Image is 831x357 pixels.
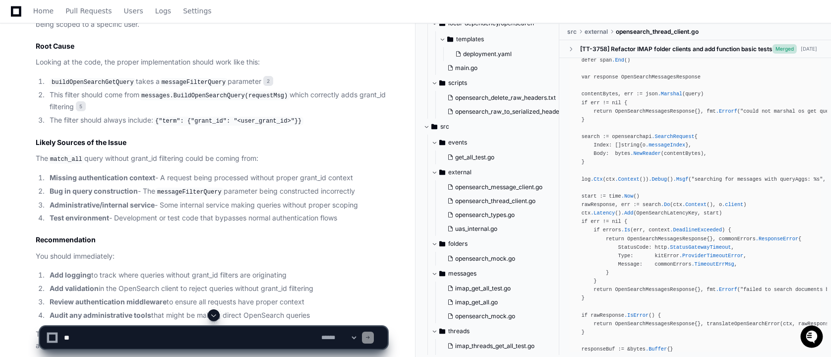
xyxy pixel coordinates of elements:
[649,176,667,182] span: .Debug
[448,270,476,278] span: messages
[47,76,387,88] li: takes a parameter
[263,76,273,86] span: 2
[48,155,84,164] code: match_all
[36,138,387,147] h2: Likely Sources of the Issue
[448,139,467,146] span: events
[455,64,477,72] span: main.go
[443,252,547,266] button: opensearch_mock.go
[451,47,554,61] button: deployment.yaml
[36,153,387,165] p: The query without grant_id filtering could be coming from:
[34,74,163,84] div: Start new chat
[630,150,661,156] span: .NewReader
[431,135,553,150] button: events
[153,117,303,126] code: {"term": {"grant_id": "<user_grant_id>"}}
[455,298,498,306] span: imap_get_all.go
[448,240,468,248] span: folders
[33,8,54,14] span: Home
[50,214,109,222] strong: Test environment
[621,210,634,216] span: .Add
[455,197,535,205] span: opensearch_thread_client.go
[439,31,560,47] button: templates
[70,104,120,112] a: Powered byPylon
[567,28,577,36] span: src
[455,183,542,191] span: opensearch_message_client.go
[10,40,180,56] div: Welcome
[443,150,547,164] button: get_all_test.go
[36,251,387,262] p: You should immediately:
[183,8,211,14] span: Settings
[99,104,120,112] span: Pylon
[443,282,547,295] button: imap_get_all_test.go
[673,176,689,182] span: .Msgf
[431,266,553,282] button: messages
[431,236,553,252] button: folders
[455,225,497,233] span: uas_internal.go
[612,57,624,63] span: .End
[431,121,437,133] svg: Directory
[47,283,387,294] li: in the OpenSearch client to reject queries without grant_id filtering
[47,172,387,184] li: - A request being processed without proper grant_id context
[691,261,734,267] span: .TimeoutErrMsg
[431,164,553,180] button: external
[439,137,445,148] svg: Directory
[621,193,634,199] span: .Now
[716,108,737,114] span: .Errorf
[34,84,125,92] div: We're available if you need us!
[169,77,180,89] button: Start new chat
[661,202,670,208] span: .Do
[443,295,547,309] button: imap_get_all.go
[10,74,28,92] img: 1736555170064-99ba0984-63c1-480f-8ee9-699278ef63ed
[47,115,387,127] li: The filter should always include:
[50,297,167,306] strong: Review authentication middleware
[580,45,772,53] div: [TT-3758] Refactor IMAP folder clients and add function basic tests
[682,202,707,208] span: .Context
[615,176,639,182] span: .Context
[455,211,515,219] span: opensearch_types.go
[155,8,171,14] span: Logs
[443,222,547,236] button: uas_internal.go
[50,271,91,279] strong: Add logging
[76,101,86,111] span: 5
[50,284,99,292] strong: Add validation
[443,194,547,208] button: opensearch_thread_client.go
[756,236,798,242] span: .ResponseError
[47,89,387,112] li: This filter should come from which correctly adds grant_id filtering
[616,28,699,36] span: opensearch_thread_client.go
[591,210,615,216] span: .Latency
[621,227,630,233] span: .Is
[439,268,445,280] svg: Directory
[160,78,228,87] code: messageFilterQuery
[50,173,155,182] strong: Missing authentication context
[47,296,387,308] li: to ensure all requests have proper context
[448,168,472,176] span: external
[456,35,484,43] span: templates
[124,8,143,14] span: Users
[443,180,547,194] button: opensearch_message_client.go
[10,10,30,30] img: PlayerZero
[443,91,562,105] button: opensearch_delete_raw_headers.txt
[670,227,722,233] span: .DeadlineExceeded
[139,91,290,100] code: messages.BuildOpenSearchQuery(requestMsg)
[455,255,515,263] span: opensearch_mock.go
[455,94,556,102] span: opensearch_delete_raw_headers.txt
[47,270,387,281] li: to track where queries without grant_id filters are originating
[431,75,560,91] button: scripts
[658,91,682,97] span: .Marshal
[50,78,136,87] code: buildOpenSearchGetQuery
[36,41,387,51] h2: Root Cause
[50,201,155,209] strong: Administrative/internal service
[455,153,494,161] span: get_all_test.go
[47,200,387,211] li: - Some internal service making queries without proper scoping
[50,187,138,195] strong: Bug in query construction
[443,208,547,222] button: opensearch_types.go
[36,235,387,245] h2: Recommendation
[585,28,608,36] span: external
[455,285,511,292] span: imap_get_all_test.go
[591,176,603,182] span: .Ctx
[47,186,387,198] li: - The parameter being constructed incorrectly
[443,61,554,75] button: main.go
[722,202,743,208] span: .client
[423,119,552,135] button: src
[799,324,826,351] iframe: Open customer support
[448,79,467,87] span: scripts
